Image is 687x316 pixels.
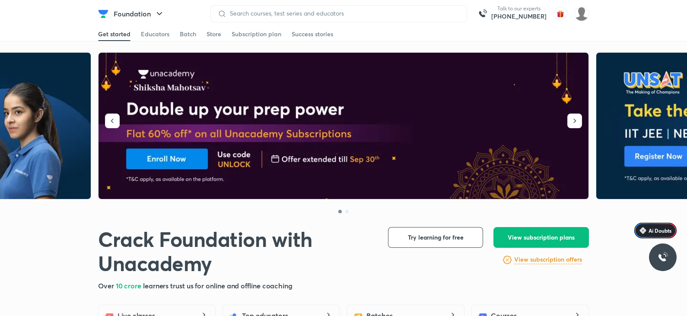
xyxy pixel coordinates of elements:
[649,227,671,234] span: Ai Doubts
[493,227,589,248] button: View subscription plans
[143,281,293,290] span: learners trust us for online and offline coaching
[98,281,116,290] span: Over
[116,281,143,290] span: 10 crore
[658,252,668,262] img: ttu
[180,30,196,38] div: Batch
[553,7,567,21] img: avatar
[634,223,677,238] a: Ai Doubts
[491,12,547,21] a: [PHONE_NUMBER]
[108,5,170,22] button: Foundation
[98,227,374,275] h1: Crack Foundation with Unacademy
[639,227,646,234] img: Icon
[141,30,169,38] div: Educators
[491,5,547,12] p: Talk to our experts
[98,9,108,19] img: Company Logo
[292,30,333,38] div: Success stories
[474,5,491,22] img: call-us
[232,27,281,41] a: Subscription plan
[226,10,460,17] input: Search courses, test series and educators
[207,30,221,38] div: Store
[508,233,575,242] span: View subscription plans
[574,6,589,21] img: Pankaj Saproo
[141,27,169,41] a: Educators
[98,30,130,38] div: Get started
[207,27,221,41] a: Store
[292,27,333,41] a: Success stories
[98,27,130,41] a: Get started
[514,255,582,265] a: View subscription offers
[232,30,281,38] div: Subscription plan
[408,233,464,242] span: Try learning for free
[388,227,483,248] button: Try learning for free
[180,27,196,41] a: Batch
